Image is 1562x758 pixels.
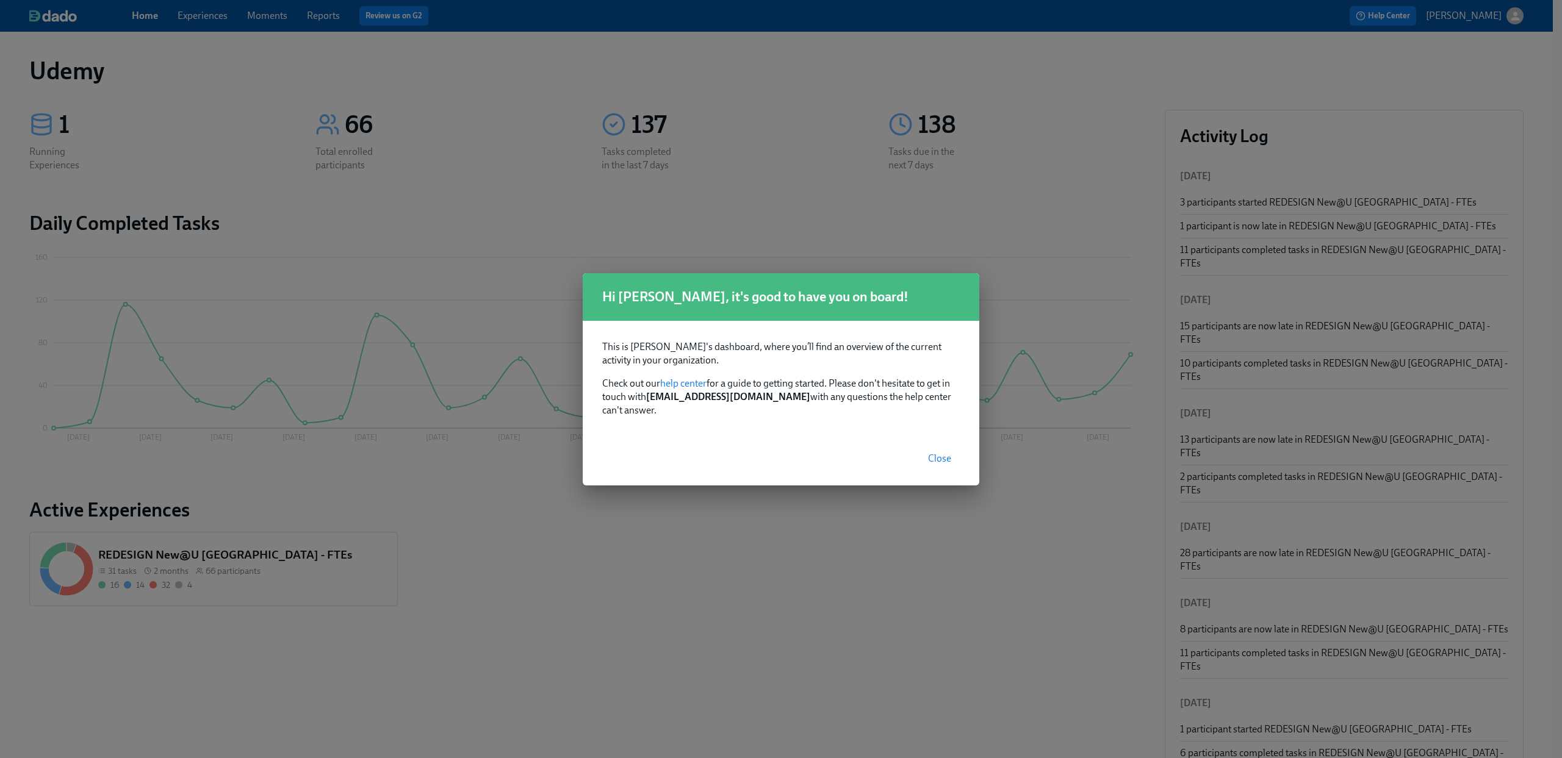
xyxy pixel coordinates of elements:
[920,446,960,471] button: Close
[583,321,979,432] div: Check out our for a guide to getting started. Please don't hesitate to get in touch with with any...
[646,391,810,402] strong: [EMAIL_ADDRESS][DOMAIN_NAME]
[928,452,951,465] span: Close
[660,377,707,389] a: help center
[602,288,960,306] h1: Hi [PERSON_NAME], it's good to have you on board!
[602,340,960,367] p: This is [PERSON_NAME]'s dashboard, where you’ll find an overview of the current activity in your ...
